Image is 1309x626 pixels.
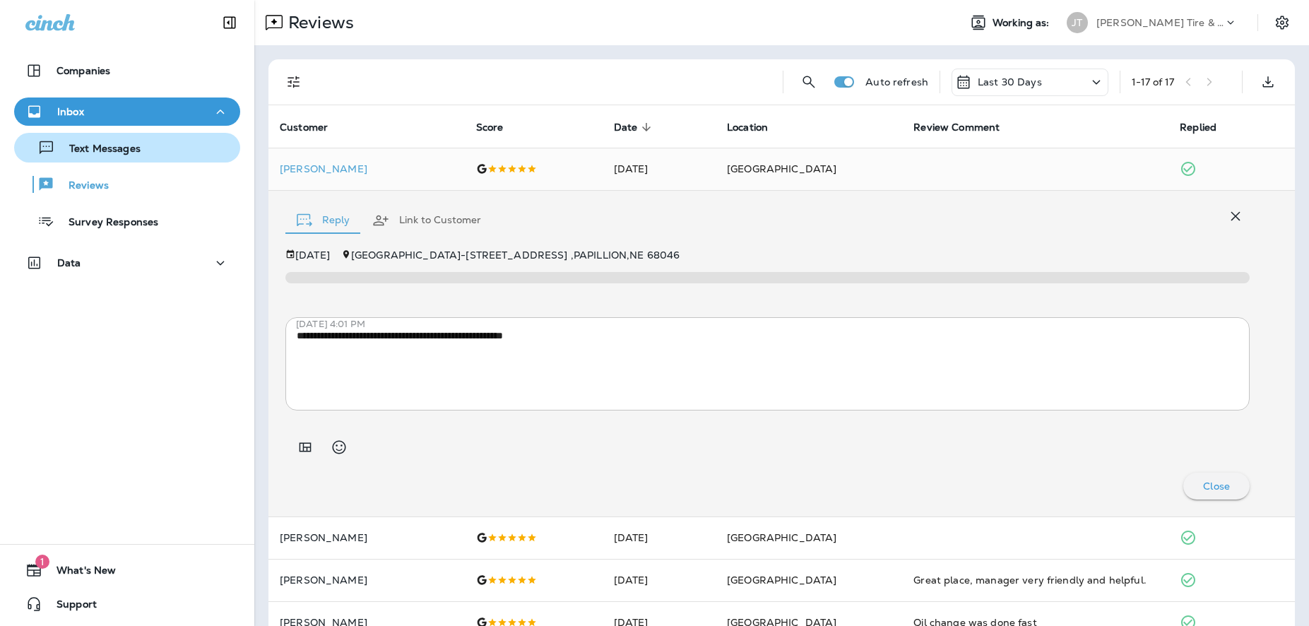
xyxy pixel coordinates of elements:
[913,122,1000,134] span: Review Comment
[280,121,346,134] span: Customer
[14,133,240,163] button: Text Messages
[1096,17,1224,28] p: [PERSON_NAME] Tire & Auto
[14,556,240,584] button: 1What's New
[54,216,158,230] p: Survey Responses
[1203,480,1230,492] p: Close
[291,433,319,461] button: Add in a premade template
[325,433,353,461] button: Select an emoji
[1132,76,1174,88] div: 1 - 17 of 17
[57,106,84,117] p: Inbox
[727,163,836,175] span: [GEOGRAPHIC_DATA]
[1180,121,1235,134] span: Replied
[210,8,249,37] button: Collapse Sidebar
[1067,12,1088,33] div: JT
[280,532,454,543] p: [PERSON_NAME]
[280,574,454,586] p: [PERSON_NAME]
[55,143,141,156] p: Text Messages
[14,249,240,277] button: Data
[1180,122,1216,134] span: Replied
[476,121,522,134] span: Score
[727,531,836,544] span: [GEOGRAPHIC_DATA]
[14,57,240,85] button: Companies
[361,195,492,246] button: Link to Customer
[42,565,116,581] span: What's New
[280,163,454,175] div: Click to view Customer Drawer
[14,206,240,236] button: Survey Responses
[727,574,836,586] span: [GEOGRAPHIC_DATA]
[603,148,716,190] td: [DATE]
[14,170,240,199] button: Reviews
[57,257,81,268] p: Data
[280,68,308,96] button: Filters
[351,249,680,261] span: [GEOGRAPHIC_DATA] - [STREET_ADDRESS] , PAPILLION , NE 68046
[913,573,1157,587] div: Great place, manager very friendly and helpful.
[614,122,638,134] span: Date
[280,122,328,134] span: Customer
[1183,473,1250,500] button: Close
[603,559,716,601] td: [DATE]
[57,65,110,76] p: Companies
[603,516,716,559] td: [DATE]
[14,98,240,126] button: Inbox
[285,195,361,246] button: Reply
[42,598,97,615] span: Support
[280,163,454,175] p: [PERSON_NAME]
[727,121,786,134] span: Location
[14,590,240,618] button: Support
[978,76,1042,88] p: Last 30 Days
[54,179,109,193] p: Reviews
[296,319,1260,330] p: [DATE] 4:01 PM
[865,76,928,88] p: Auto refresh
[1269,10,1295,35] button: Settings
[283,12,354,33] p: Reviews
[727,122,768,134] span: Location
[913,121,1018,134] span: Review Comment
[35,555,49,569] span: 1
[476,122,504,134] span: Score
[993,17,1053,29] span: Working as:
[295,249,330,261] p: [DATE]
[614,121,656,134] span: Date
[795,68,823,96] button: Search Reviews
[1254,68,1282,96] button: Export as CSV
